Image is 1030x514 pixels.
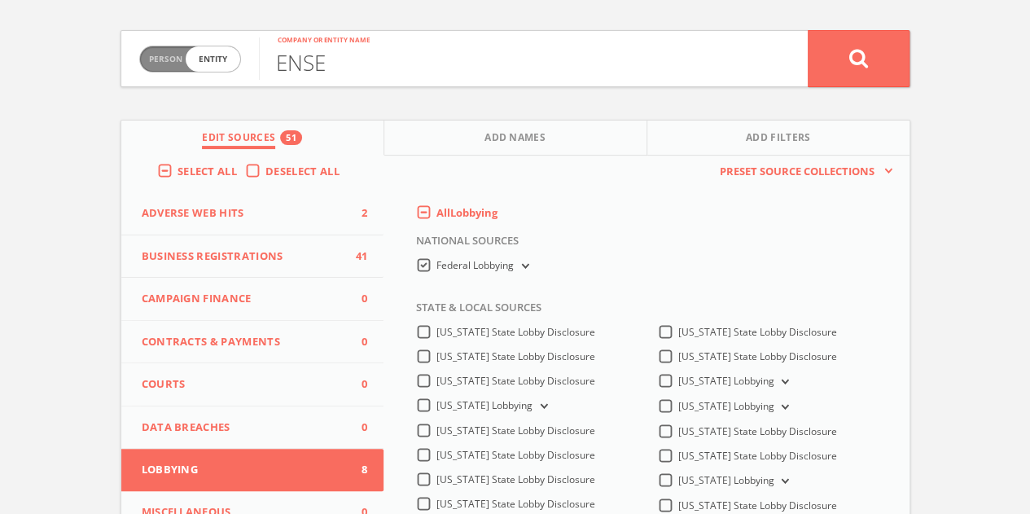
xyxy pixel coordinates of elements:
[436,448,595,462] span: [US_STATE] State Lobby Disclosure
[142,334,344,350] span: Contracts & Payments
[121,449,384,491] button: Lobbying8
[265,164,340,178] span: Deselect All
[436,374,595,388] span: [US_STATE] State Lobby Disclosure
[436,325,595,339] span: [US_STATE] State Lobby Disclosure
[142,376,344,393] span: Courts
[384,121,647,156] button: Add Names
[142,462,344,478] span: Lobbying
[774,474,792,489] button: [US_STATE] Lobbying
[343,205,367,222] span: 2
[186,46,240,72] span: entity
[121,321,384,364] button: Contracts & Payments0
[149,53,182,65] span: Person
[678,349,837,363] span: [US_STATE] State Lobby Disclosure
[343,334,367,350] span: 0
[436,472,595,486] span: [US_STATE] State Lobby Disclosure
[678,473,774,487] span: [US_STATE] Lobbying
[178,164,237,178] span: Select All
[121,121,384,156] button: Edit Sources51
[202,130,275,149] span: Edit Sources
[436,424,595,437] span: [US_STATE] State Lobby Disclosure
[142,291,344,307] span: Campaign Finance
[142,248,344,265] span: Business Registrations
[774,375,792,389] button: [US_STATE] Lobbying
[678,499,837,512] span: [US_STATE] State Lobby Disclosure
[436,258,514,272] span: Federal Lobbying
[678,325,837,339] span: [US_STATE] State Lobby Disclosure
[121,406,384,450] button: Data Breaches0
[678,374,774,388] span: [US_STATE] Lobbying
[484,130,546,149] span: Add Names
[712,164,883,180] span: Preset Source Collections
[121,278,384,321] button: Campaign Finance0
[343,376,367,393] span: 0
[436,497,595,511] span: [US_STATE] State Lobby Disclosure
[343,248,367,265] span: 41
[121,363,384,406] button: Courts0
[280,130,302,145] div: 51
[343,420,367,436] span: 0
[343,291,367,307] span: 0
[121,192,384,235] button: Adverse Web Hits2
[533,399,550,414] button: [US_STATE] Lobbying
[142,420,344,436] span: Data Breaches
[678,424,837,438] span: [US_STATE] State Lobby Disclosure
[404,300,541,324] span: State & Local Sources
[343,462,367,478] span: 8
[774,400,792,415] button: [US_STATE] Lobbying
[514,259,532,274] button: Federal Lobbying
[404,233,519,257] span: National Sources
[712,164,892,180] button: Preset Source Collections
[436,205,497,220] span: All Lobbying
[121,235,384,279] button: Business Registrations41
[678,399,774,413] span: [US_STATE] Lobbying
[746,130,811,149] span: Add Filters
[678,449,837,463] span: [US_STATE] State Lobby Disclosure
[647,121,909,156] button: Add Filters
[436,349,595,363] span: [US_STATE] State Lobby Disclosure
[142,205,344,222] span: Adverse Web Hits
[436,398,533,412] span: [US_STATE] Lobbying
